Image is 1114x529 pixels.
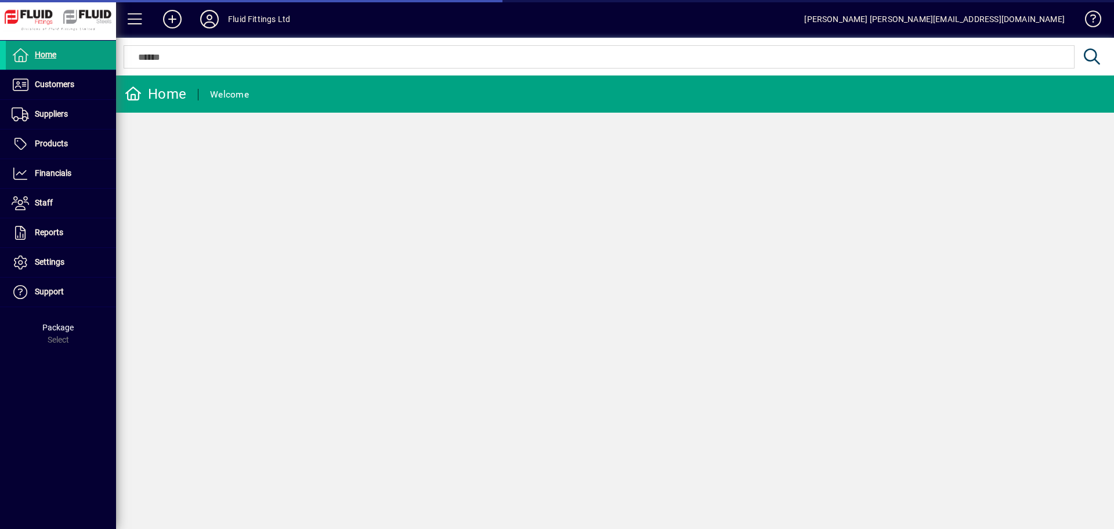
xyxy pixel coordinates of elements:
[6,278,116,307] a: Support
[6,159,116,188] a: Financials
[35,168,71,178] span: Financials
[35,109,68,118] span: Suppliers
[6,100,116,129] a: Suppliers
[35,139,68,148] span: Products
[35,228,63,237] span: Reports
[210,85,249,104] div: Welcome
[228,10,290,28] div: Fluid Fittings Ltd
[35,50,56,59] span: Home
[35,80,74,89] span: Customers
[6,218,116,247] a: Reports
[125,85,186,103] div: Home
[154,9,191,30] button: Add
[804,10,1065,28] div: [PERSON_NAME] [PERSON_NAME][EMAIL_ADDRESS][DOMAIN_NAME]
[6,70,116,99] a: Customers
[6,189,116,218] a: Staff
[191,9,228,30] button: Profile
[42,323,74,332] span: Package
[6,129,116,159] a: Products
[35,257,64,267] span: Settings
[35,198,53,207] span: Staff
[6,248,116,277] a: Settings
[35,287,64,296] span: Support
[1076,2,1099,40] a: Knowledge Base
